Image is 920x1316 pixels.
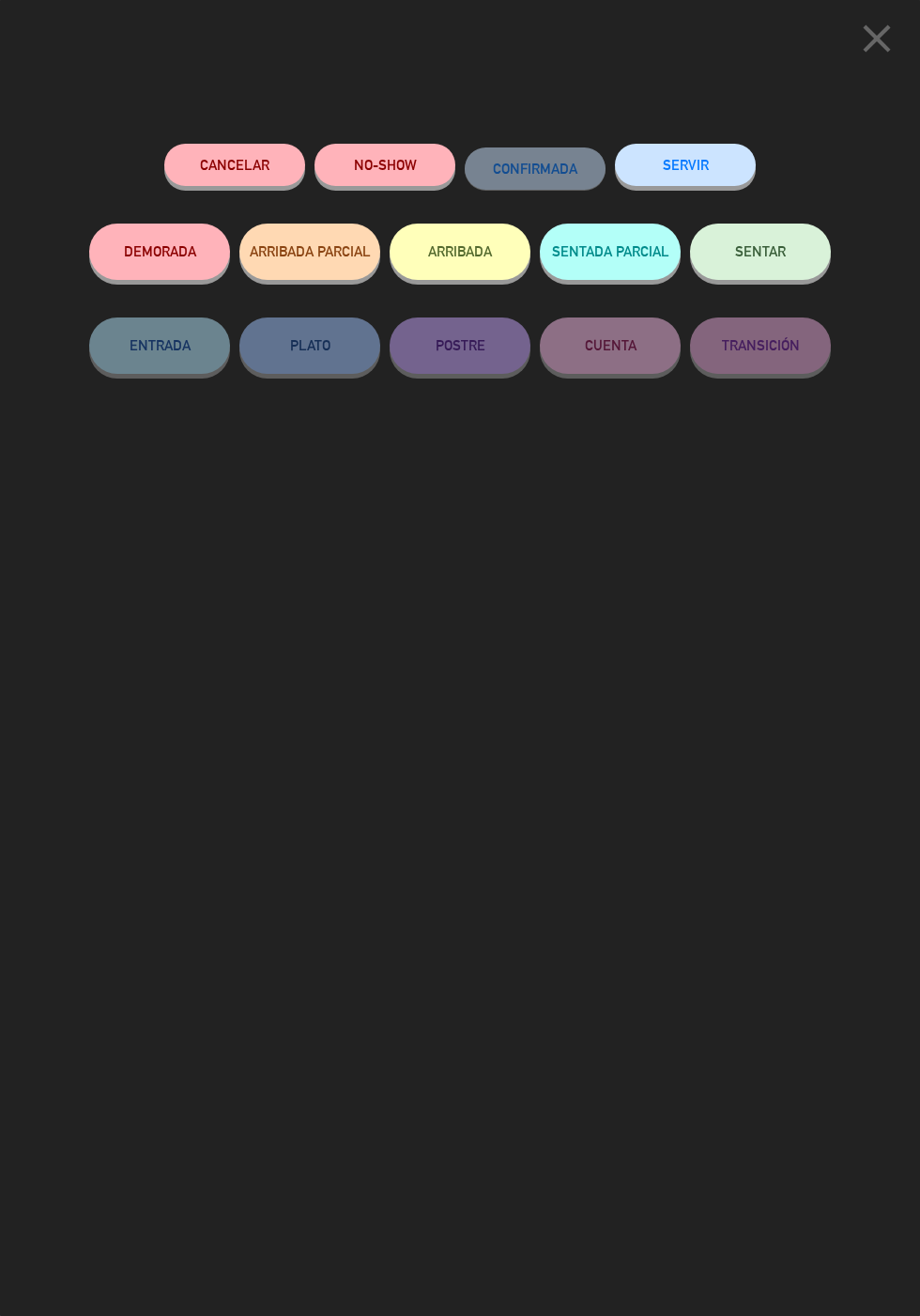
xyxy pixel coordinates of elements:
button: Cancelar [164,144,305,186]
button: CUENTA [540,317,681,374]
button: SERVIR [615,144,756,186]
button: DEMORADA [89,224,230,280]
span: CONFIRMADA [493,161,577,177]
button: ENTRADA [89,317,230,374]
button: ARRIBADA [390,224,530,280]
button: close [848,14,906,70]
button: TRANSICIÓN [690,317,831,374]
button: CONFIRMADA [465,147,606,190]
i: close [853,15,900,62]
button: SENTAR [690,224,831,280]
span: SENTAR [735,243,786,259]
button: NO-SHOW [314,144,455,186]
button: PLATO [239,317,380,374]
span: ARRIBADA PARCIAL [250,243,371,259]
button: SENTADA PARCIAL [540,224,681,280]
button: ARRIBADA PARCIAL [239,224,380,280]
button: POSTRE [390,317,530,374]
